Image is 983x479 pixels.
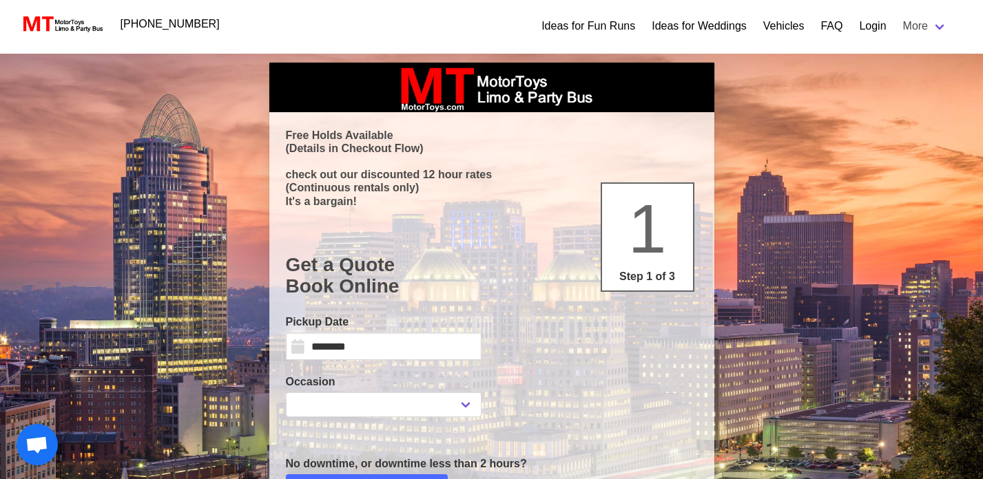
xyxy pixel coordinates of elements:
[286,129,698,142] p: Free Holds Available
[17,424,58,465] a: Open chat
[652,18,747,34] a: Ideas for Weddings
[286,195,698,208] p: It's a bargain!
[763,18,805,34] a: Vehicles
[286,142,698,155] p: (Details in Checkout Flow)
[895,12,955,40] a: More
[628,190,667,267] span: 1
[820,18,842,34] a: FAQ
[286,314,482,330] label: Pickup Date
[112,10,228,38] a: [PHONE_NUMBER]
[389,63,595,112] img: box_logo_brand.jpeg
[286,456,698,472] p: No downtime, or downtime less than 2 hours?
[286,254,698,297] h1: Get a Quote Book Online
[608,268,687,285] p: Step 1 of 3
[286,374,482,390] label: Occasion
[286,168,698,181] p: check out our discounted 12 hour rates
[541,18,635,34] a: Ideas for Fun Runs
[859,18,886,34] a: Login
[19,14,104,34] img: MotorToys Logo
[286,181,698,194] p: (Continuous rentals only)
